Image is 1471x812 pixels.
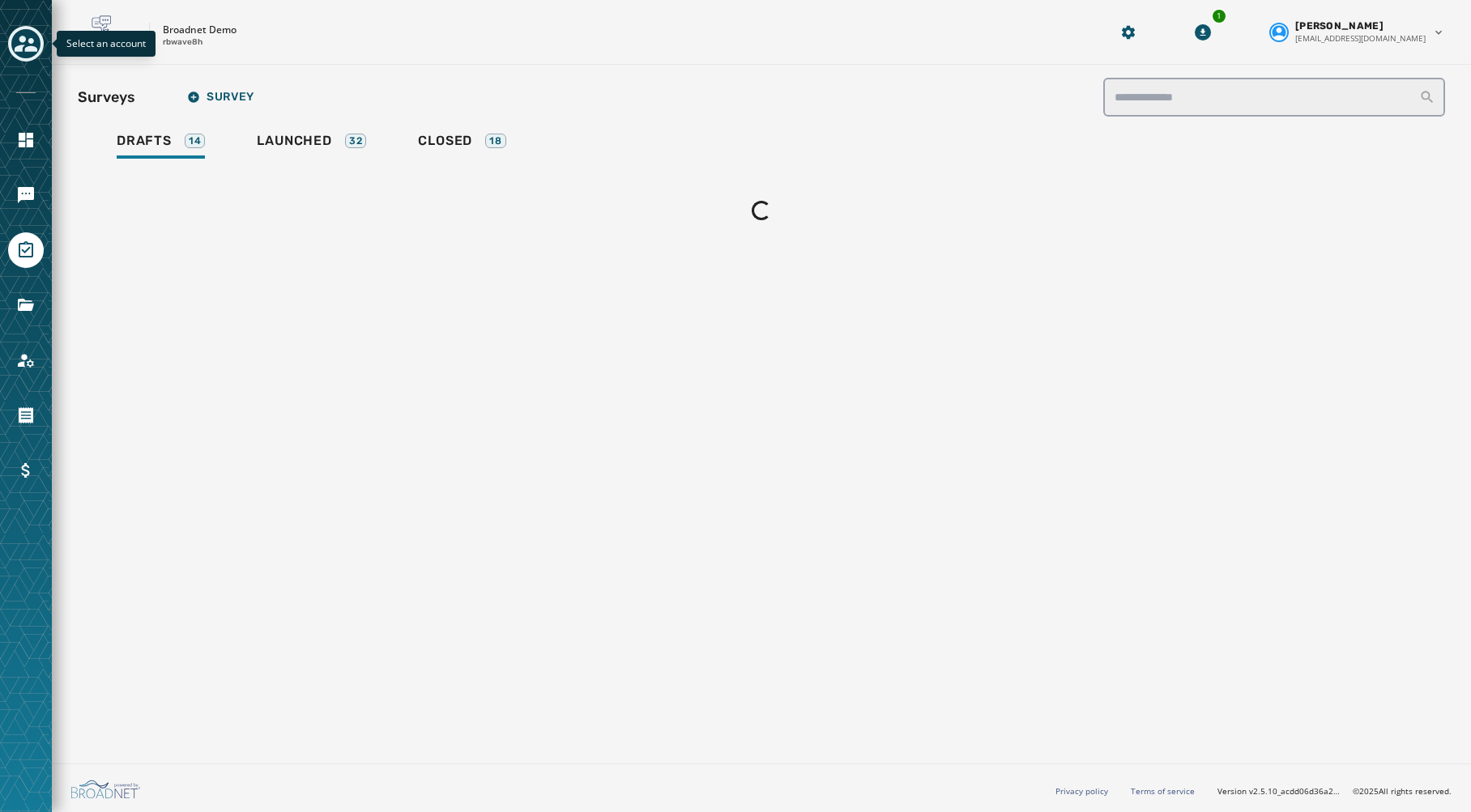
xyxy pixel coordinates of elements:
h2: Surveys [78,86,135,108]
span: v2.5.10_acdd06d36a2d477687e21de5ea907d8c03850ae9 [1249,785,1340,797]
a: Navigate to Account [8,342,44,378]
a: Navigate to Surveys [8,232,44,268]
button: Download Menu [1188,18,1217,47]
a: Privacy policy [1055,785,1108,797]
p: Broadnet Demo [163,23,237,36]
span: Launched [257,133,331,149]
a: Navigate to Orders [8,397,44,433]
span: [PERSON_NAME] [1295,19,1384,32]
button: Survey [174,81,267,113]
a: Terms of service [1131,785,1195,797]
a: Launched32 [244,125,379,162]
span: © 2025 All rights reserved. [1353,785,1452,797]
div: 32 [345,134,367,148]
span: [EMAIL_ADDRESS][DOMAIN_NAME] [1295,32,1426,45]
p: rbwave8h [163,36,203,49]
span: Drafts [117,133,172,149]
a: Navigate to Messaging [8,177,44,213]
div: 18 [485,134,506,148]
button: Toggle account select drawer [8,26,44,62]
div: 1 [1211,8,1227,24]
span: Version [1217,785,1340,797]
a: Drafts14 [104,125,218,162]
button: User settings [1263,13,1452,51]
a: Navigate to Home [8,122,44,158]
div: 14 [185,134,206,148]
span: Survey [187,91,254,104]
button: Manage global settings [1114,18,1143,47]
a: Navigate to Files [8,287,44,323]
span: Closed [418,133,472,149]
span: Select an account [66,36,146,50]
a: Closed18 [405,125,518,162]
body: Rich Text Area [13,13,528,31]
a: Navigate to Billing [8,453,44,488]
